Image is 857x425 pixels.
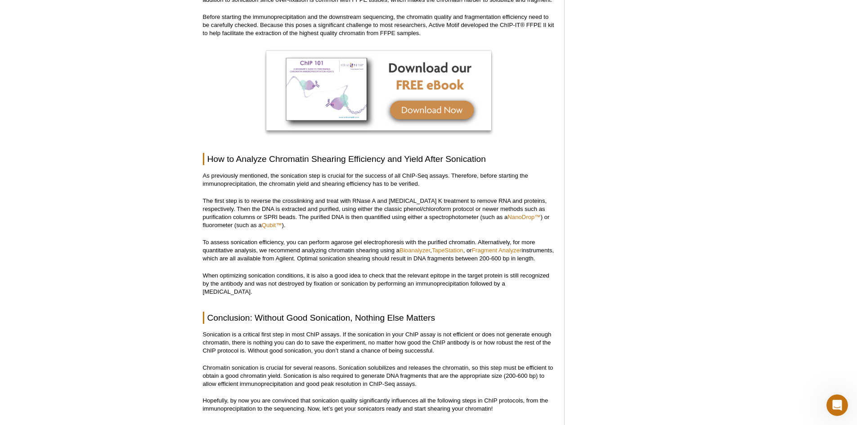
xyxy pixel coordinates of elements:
a: Bioanalyzer [399,247,430,254]
p: Chromatin sonication is crucial for several reasons. Sonication solubilizes and releases the chro... [203,364,555,388]
p: To assess sonication efficiency, you can perform agarose gel electrophoresis with the purified ch... [203,238,555,263]
h2: How to Analyze Chromatin Shearing Efficiency and Yield After Sonication [203,153,555,165]
p: The first step is to reverse the crosslinking and treat with RNase A and [MEDICAL_DATA] K treatme... [203,197,555,229]
p: Before starting the immunoprecipitation and the downstream sequencing, the chromatin quality and ... [203,13,555,37]
a: TapeStation [432,247,463,254]
iframe: Intercom live chat [826,394,848,416]
p: When optimizing sonication conditions, it is also a good idea to check that the relevant epitope ... [203,272,555,296]
p: Hopefully, by now you are convinced that sonication quality significantly influences all the foll... [203,397,555,413]
a: Qubit™ [262,222,282,228]
a: NanoDrop™ [507,214,540,220]
h2: Conclusion: Without Good Sonication, Nothing Else Matters [203,312,555,324]
p: Sonication is a critical first step in most ChIP assays. If the sonication in your ChIP assay is ... [203,331,555,355]
p: As previously mentioned, the sonication step is crucial for the success of all ChIP-Seq assays. T... [203,172,555,188]
img: ChIP 101 eBook [266,51,491,131]
a: Fragment Analyzer [472,247,522,254]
